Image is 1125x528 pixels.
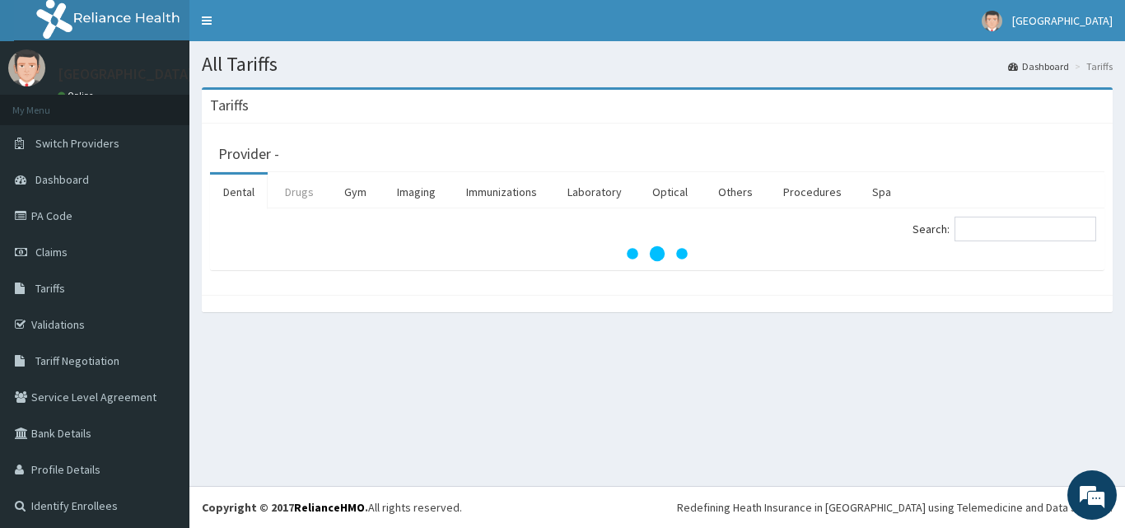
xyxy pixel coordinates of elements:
span: Dashboard [35,172,89,187]
a: Drugs [272,175,327,209]
input: Search: [955,217,1096,241]
footer: All rights reserved. [189,486,1125,528]
a: Optical [639,175,701,209]
img: User Image [8,49,45,86]
img: User Image [982,11,1002,31]
a: Gym [331,175,380,209]
span: Tariff Negotiation [35,353,119,368]
p: [GEOGRAPHIC_DATA] [58,67,194,82]
a: Spa [859,175,904,209]
a: Dashboard [1008,59,1069,73]
a: RelianceHMO [294,500,365,515]
a: Others [705,175,766,209]
a: Imaging [384,175,449,209]
h3: Provider - [218,147,279,161]
span: [GEOGRAPHIC_DATA] [1012,13,1113,28]
span: Tariffs [35,281,65,296]
div: Redefining Heath Insurance in [GEOGRAPHIC_DATA] using Telemedicine and Data Science! [677,499,1113,516]
a: Procedures [770,175,855,209]
span: Switch Providers [35,136,119,151]
a: Immunizations [453,175,550,209]
svg: audio-loading [624,221,690,287]
a: Online [58,90,97,101]
li: Tariffs [1071,59,1113,73]
h1: All Tariffs [202,54,1113,75]
h3: Tariffs [210,98,249,113]
a: Dental [210,175,268,209]
a: Laboratory [554,175,635,209]
strong: Copyright © 2017 . [202,500,368,515]
label: Search: [913,217,1096,241]
span: Claims [35,245,68,259]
